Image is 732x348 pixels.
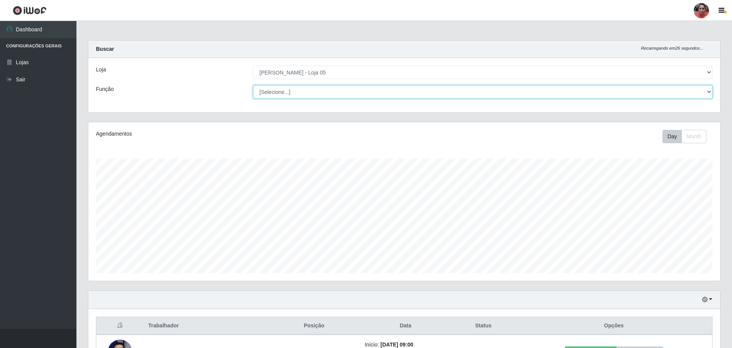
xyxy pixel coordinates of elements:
[96,85,114,93] label: Função
[96,66,106,74] label: Loja
[13,6,47,15] img: CoreUI Logo
[360,317,451,335] th: Data
[268,317,360,335] th: Posição
[662,130,713,143] div: Toolbar with button groups
[144,317,268,335] th: Trabalhador
[662,130,706,143] div: First group
[451,317,516,335] th: Status
[641,46,703,50] i: Recarregando em 26 segundos...
[662,130,682,143] button: Day
[682,130,706,143] button: Month
[96,46,114,52] strong: Buscar
[380,342,413,348] time: [DATE] 09:00
[96,130,346,138] div: Agendamentos
[516,317,713,335] th: Opções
